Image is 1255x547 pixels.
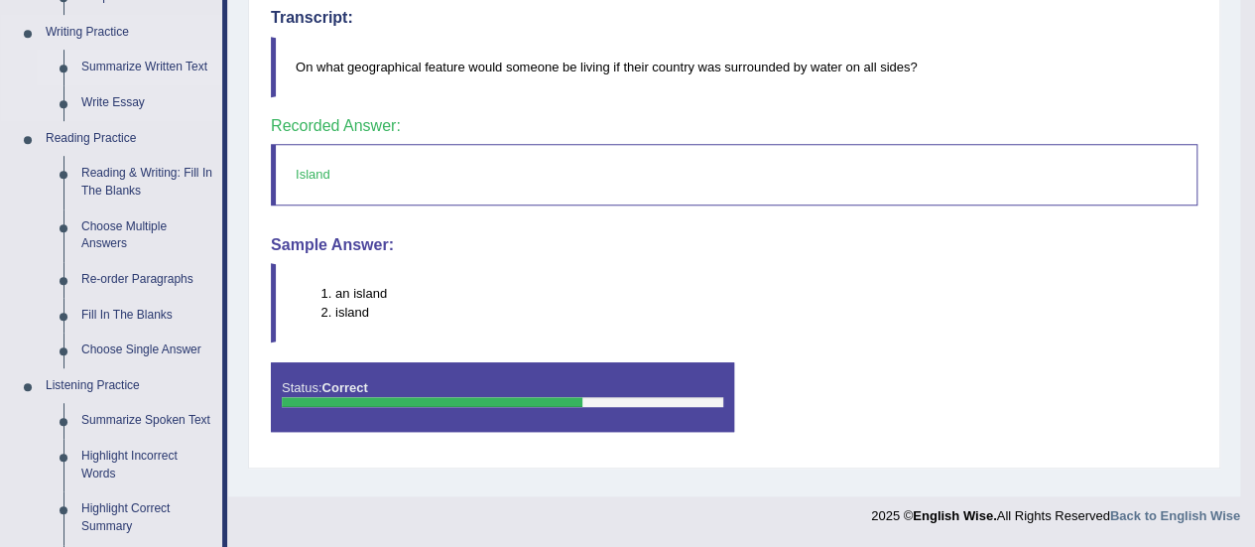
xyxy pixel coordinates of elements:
a: Reading Practice [37,121,222,157]
a: Choose Multiple Answers [72,209,222,262]
strong: Correct [321,380,367,395]
li: an island [335,284,1196,303]
div: Status: [271,362,734,432]
a: Re-order Paragraphs [72,262,222,298]
h4: Recorded Answer: [271,117,1197,135]
div: 2025 © All Rights Reserved [871,496,1240,525]
a: Choose Single Answer [72,333,222,368]
a: Listening Practice [37,368,222,404]
a: Highlight Incorrect Words [72,439,222,491]
strong: English Wise. [913,508,996,523]
blockquote: On what geographical feature would someone be living if their country was surrounded by water on ... [271,37,1197,97]
a: Reading & Writing: Fill In The Blanks [72,156,222,208]
blockquote: Island [271,144,1197,205]
a: Writing Practice [37,15,222,51]
a: Fill In The Blanks [72,298,222,334]
li: island [335,303,1196,322]
a: Highlight Correct Summary [72,491,222,544]
h4: Sample Answer: [271,236,1197,254]
a: Summarize Written Text [72,50,222,85]
h4: Transcript: [271,9,1197,27]
a: Back to English Wise [1110,508,1240,523]
a: Summarize Spoken Text [72,403,222,439]
a: Write Essay [72,85,222,121]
